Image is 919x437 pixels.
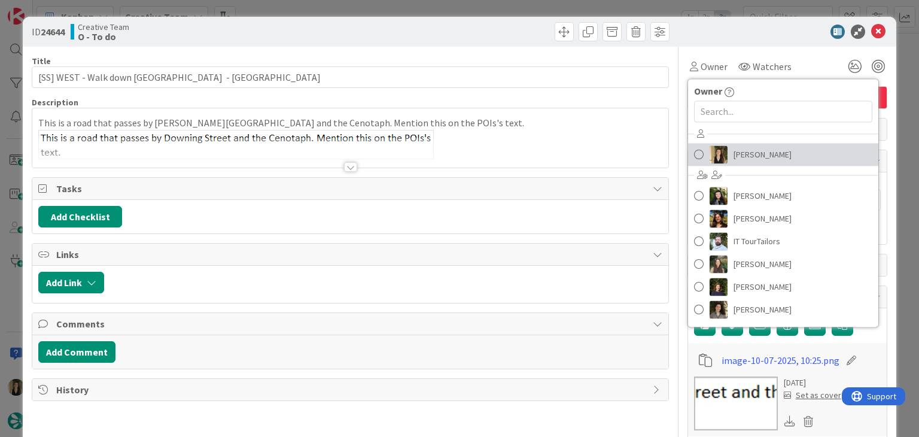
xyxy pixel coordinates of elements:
[710,210,728,227] img: DR
[688,143,878,166] a: SP[PERSON_NAME]
[701,59,728,74] span: Owner
[32,97,78,108] span: Description
[734,232,780,250] span: IT TourTailors
[56,317,646,331] span: Comments
[56,247,646,262] span: Links
[734,255,792,273] span: [PERSON_NAME]
[32,66,668,88] input: type card name here...
[56,181,646,196] span: Tasks
[41,26,65,38] b: 24644
[710,232,728,250] img: IT
[78,22,129,32] span: Creative Team
[694,84,722,98] span: Owner
[38,130,434,159] img: image.png
[56,383,646,397] span: History
[38,116,662,159] p: This is a road that passes by [PERSON_NAME][GEOGRAPHIC_DATA] and the Cenotaph. Mention this on th...
[734,145,792,163] span: [PERSON_NAME]
[710,255,728,273] img: IG
[25,2,54,16] span: Support
[688,253,878,275] a: IG[PERSON_NAME]
[753,59,792,74] span: Watchers
[38,272,104,293] button: Add Link
[734,210,792,227] span: [PERSON_NAME]
[32,25,65,39] span: ID
[78,32,129,41] b: O - To do
[734,187,792,205] span: [PERSON_NAME]
[710,145,728,163] img: SP
[734,301,792,318] span: [PERSON_NAME]
[688,230,878,253] a: ITIT TourTailors
[710,187,728,205] img: BC
[688,298,878,321] a: MS[PERSON_NAME]
[38,206,122,227] button: Add Checklist
[688,184,878,207] a: BC[PERSON_NAME]
[688,207,878,230] a: DR[PERSON_NAME]
[688,275,878,298] a: MC[PERSON_NAME]
[38,341,115,363] button: Add Comment
[722,353,839,368] a: image-10-07-2025, 10:25.png
[710,278,728,296] img: MC
[784,377,841,389] div: [DATE]
[784,389,841,402] div: Set as cover
[784,414,797,429] div: Download
[710,301,728,318] img: MS
[32,56,51,66] label: Title
[694,101,872,122] input: Search...
[734,278,792,296] span: [PERSON_NAME]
